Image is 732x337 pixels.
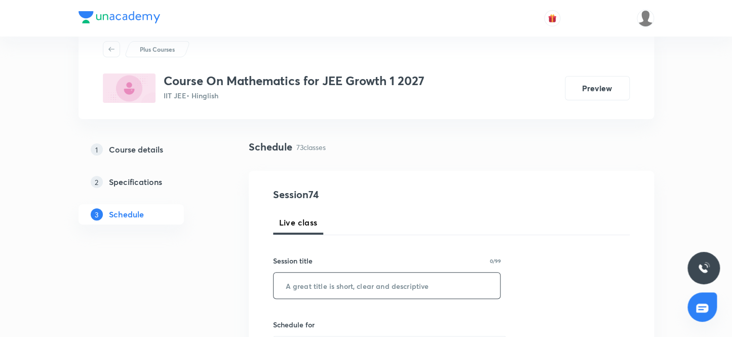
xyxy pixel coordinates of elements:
[164,73,425,88] h3: Course On Mathematics for JEE Growth 1 2027
[91,208,103,220] p: 3
[274,273,500,298] input: A great title is short, clear and descriptive
[273,255,313,266] h6: Session title
[91,143,103,156] p: 1
[79,11,160,26] a: Company Logo
[91,176,103,188] p: 2
[637,10,654,27] img: Devendra Kumar
[79,139,216,160] a: 1Course details
[140,45,175,54] p: Plus Courses
[103,73,156,103] img: E0B872CF-9873-4B63-9506-3C03B2E92068_plus.png
[565,76,630,100] button: Preview
[109,208,144,220] h5: Schedule
[548,14,557,23] img: avatar
[109,143,163,156] h5: Course details
[698,262,710,274] img: ttu
[79,172,216,192] a: 2Specifications
[164,90,425,101] p: IIT JEE • Hinglish
[544,10,560,26] button: avatar
[273,187,458,202] h4: Session 74
[273,319,501,330] h6: Schedule for
[279,216,318,229] span: Live class
[79,11,160,23] img: Company Logo
[296,142,326,153] p: 73 classes
[109,176,162,188] h5: Specifications
[489,258,500,264] p: 0/99
[249,139,292,155] h4: Schedule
